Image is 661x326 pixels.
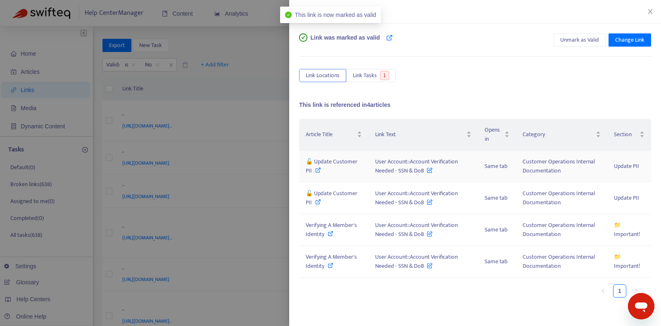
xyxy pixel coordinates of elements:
span: Same tab [485,193,508,203]
span: Article Title [306,130,355,139]
th: Link Text [369,119,478,151]
span: Verifying A Member's Identity [306,252,357,271]
span: Same tab [485,257,508,266]
span: check-circle [285,12,292,18]
span: right [634,288,639,293]
span: Unmark as Valid [560,35,599,45]
span: Opens in [485,125,503,144]
button: Change Link [609,33,651,47]
span: Customer Operations Internal Documentation [523,157,595,175]
span: Link Tasks [353,71,377,80]
span: close [647,8,654,15]
button: left [597,284,610,298]
span: 🔓 Update Customer PII [306,189,357,207]
span: Link Text [375,130,465,139]
span: User Account::Account Verification Needed - SSN & DoB [375,252,458,271]
li: 1 [613,284,626,298]
span: This link is now marked as valid [295,12,376,18]
span: User Account::Account Verification Needed - SSN & DoB [375,189,458,207]
span: Link was marked as valid [311,33,380,50]
span: Customer Operations Internal Documentation [523,220,595,239]
span: User Account::Account Verification Needed - SSN & DoB [375,157,458,175]
li: Previous Page [597,284,610,298]
button: Link Locations [299,69,346,82]
th: Opens in [478,119,516,151]
span: Link Locations [306,71,340,80]
span: check-circle [299,33,307,42]
span: 📁 Important! [614,252,640,271]
span: Update PII [614,193,639,203]
a: 1 [613,285,626,297]
span: 📁 Important! [614,220,640,239]
span: Update PII [614,161,639,171]
button: right [630,284,643,298]
li: Next Page [630,284,643,298]
span: Section [614,130,638,139]
span: left [601,288,606,293]
button: Unmark as Valid [554,33,606,47]
span: Customer Operations Internal Documentation [523,252,595,271]
th: Article Title [299,119,369,151]
th: Category [516,119,607,151]
span: Verifying A Member's Identity [306,220,357,239]
span: Same tab [485,161,508,171]
span: User Account::Account Verification Needed - SSN & DoB [375,220,458,239]
span: 🔓 Update Customer PII [306,157,357,175]
span: This link is referenced in 4 articles [299,102,390,108]
span: Category [523,130,594,139]
span: Customer Operations Internal Documentation [523,189,595,207]
button: Link Tasks1 [346,69,396,82]
th: Section [607,119,651,151]
button: Close [644,8,656,16]
span: 1 [380,71,390,80]
iframe: Button to launch messaging window [628,293,654,319]
span: Same tab [485,225,508,234]
span: Change Link [615,35,644,45]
